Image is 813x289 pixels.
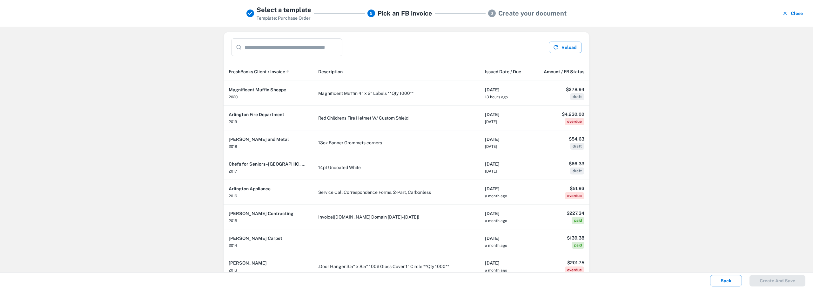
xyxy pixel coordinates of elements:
td: 13oz Banner Grommets corners [313,130,480,155]
h6: [PERSON_NAME] Contracting [229,210,308,217]
span: Issued Date / Due [485,68,521,76]
h6: $51.93 [537,185,584,192]
h6: [DATE] [485,111,527,118]
h6: $227.34 [537,210,584,217]
span: [DATE] [485,120,497,124]
span: overdue [565,118,584,125]
td: .Door Hanger 3.5" x 8.5" 100# Gloss Cover 1" Circle **Qty 1000** [313,254,480,279]
span: 2017 [229,169,237,174]
span: [DATE] [485,169,497,174]
span: 2014 [229,243,237,248]
h5: Select a template [257,5,311,15]
td: Invoice([DOMAIN_NAME] Domain [DATE] - [DATE]) [313,205,480,229]
h6: [DATE] [485,185,527,192]
h6: $54.63 [537,135,584,142]
span: a month ago [485,243,507,248]
h6: [PERSON_NAME] Carpet [229,235,308,242]
span: 2013 [229,268,237,273]
span: overdue [565,192,584,199]
td: Magnificent Muffin 4" x 2" Labels **Qty 1000** [313,81,480,106]
span: draft [570,143,584,150]
span: 2020 [229,95,238,99]
h6: $66.33 [537,160,584,167]
span: 2018 [229,144,237,149]
td: 14pt Uncoated White [313,155,480,180]
span: draft [570,167,584,174]
span: Description [318,68,343,76]
td: . [313,229,480,254]
h6: $4,230.00 [537,111,584,118]
span: 2015 [229,219,237,223]
h5: Create your document [498,9,567,18]
h6: Arlington Appliance [229,185,308,192]
span: Amount / FB Status [544,68,584,76]
button: Back [710,275,742,286]
h6: Chefs for Seniors - [GEOGRAPHIC_DATA] [229,161,308,167]
td: Service Call Correspondence Forms. 2-Part, Carbonless [313,180,480,205]
span: 2019 [229,120,237,124]
td: Red Childrens Fire Helmet W/ Custom Shield [313,106,480,130]
span: Template: Purchase Order [257,16,311,21]
span: a month ago [485,194,507,198]
h6: [PERSON_NAME] and Metal [229,136,308,143]
h6: $201.75 [537,259,584,266]
span: a month ago [485,219,507,223]
h6: [DATE] [485,136,527,143]
h6: $139.38 [537,234,584,241]
h6: [DATE] [485,161,527,167]
h6: Magnificent Muffin Shoppe [229,86,308,93]
span: [DATE] [485,144,497,149]
span: FreshBooks Client / Invoice # [229,68,289,76]
h6: $278.94 [537,86,584,93]
button: Close [781,5,805,22]
h6: [DATE] [485,210,527,217]
span: 2016 [229,194,237,198]
span: overdue [565,266,584,273]
h6: [DATE] [485,86,527,93]
span: a month ago [485,268,507,273]
button: Reload [549,42,582,53]
h6: Arlington Fire Department [229,111,308,118]
span: paid [572,242,584,249]
span: 13 hours ago [485,95,508,99]
text: 3 [491,11,493,16]
h6: [DATE] [485,235,527,242]
h5: Pick an FB invoice [378,9,432,18]
span: paid [572,217,584,224]
h6: [PERSON_NAME] [229,259,308,266]
span: draft [570,93,584,100]
h6: [DATE] [485,259,527,266]
text: 2 [370,11,373,16]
